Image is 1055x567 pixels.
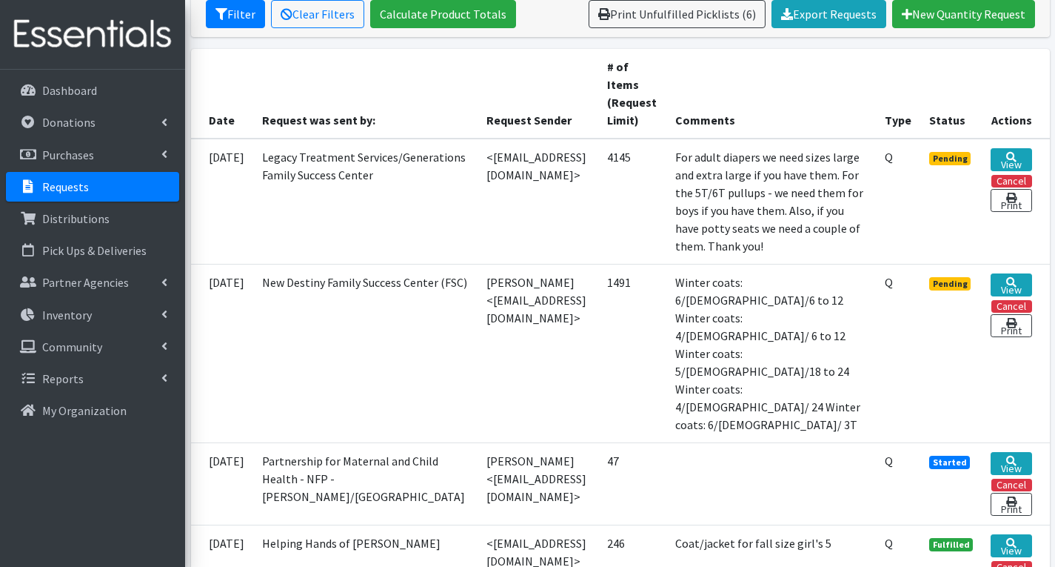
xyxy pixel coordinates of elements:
p: Inventory [42,308,92,322]
p: Reports [42,371,84,386]
abbr: Quantity [885,454,893,468]
th: Request was sent by: [253,49,478,139]
td: [PERSON_NAME] <[EMAIL_ADDRESS][DOMAIN_NAME]> [478,264,598,442]
a: Pick Ups & Deliveries [6,236,179,265]
p: Community [42,339,102,354]
p: Pick Ups & Deliveries [42,243,147,258]
p: Purchases [42,147,94,162]
p: My Organization [42,403,127,418]
td: For adult diapers we need sizes large and extra large if you have them. For the 5T/6T pullups - w... [666,139,876,265]
a: View [991,148,1031,171]
span: Pending [929,277,971,291]
td: [DATE] [191,139,253,265]
td: [DATE] [191,442,253,525]
a: Purchases [6,140,179,170]
a: Distributions [6,204,179,233]
td: 4145 [598,139,666,265]
p: Donations [42,115,96,130]
a: Print [991,493,1031,516]
td: Legacy Treatment Services/Generations Family Success Center [253,139,478,265]
p: Requests [42,179,89,194]
a: My Organization [6,396,179,425]
p: Distributions [42,211,110,226]
button: Cancel [991,300,1032,313]
a: Inventory [6,300,179,330]
a: Requests [6,172,179,202]
span: Started [929,456,971,469]
td: [DATE] [191,264,253,442]
span: Pending [929,152,971,165]
a: Print [991,189,1031,212]
span: Fulfilled [929,538,974,551]
th: Actions [982,49,1049,139]
button: Cancel [991,175,1032,188]
td: 1491 [598,264,666,442]
th: Status [920,49,982,139]
a: Partner Agencies [6,268,179,297]
a: Dashboard [6,76,179,105]
td: [PERSON_NAME] <[EMAIL_ADDRESS][DOMAIN_NAME]> [478,442,598,525]
td: 47 [598,442,666,525]
td: Winter coats: 6/[DEMOGRAPHIC_DATA]/6 to 12 Winter coats: 4/[DEMOGRAPHIC_DATA]/ 6 to 12 Winter coa... [666,264,876,442]
button: Cancel [991,479,1032,491]
a: Print [991,314,1031,337]
th: Date [191,49,253,139]
abbr: Quantity [885,150,893,165]
a: Reports [6,364,179,394]
td: <[EMAIL_ADDRESS][DOMAIN_NAME]> [478,139,598,265]
td: Partnership for Maternal and Child Health - NFP - [PERSON_NAME]/[GEOGRAPHIC_DATA] [253,442,478,525]
th: # of Items (Request Limit) [598,49,666,139]
abbr: Quantity [885,536,893,551]
th: Type [876,49,920,139]
td: New Destiny Family Success Center (FSC) [253,264,478,442]
th: Comments [666,49,876,139]
a: View [991,452,1031,475]
p: Dashboard [42,83,97,98]
a: Donations [6,107,179,137]
abbr: Quantity [885,275,893,290]
a: Community [6,332,179,362]
p: Partner Agencies [42,275,129,290]
th: Request Sender [478,49,598,139]
img: HumanEssentials [6,10,179,59]
a: View [991,273,1031,296]
a: View [991,534,1031,557]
